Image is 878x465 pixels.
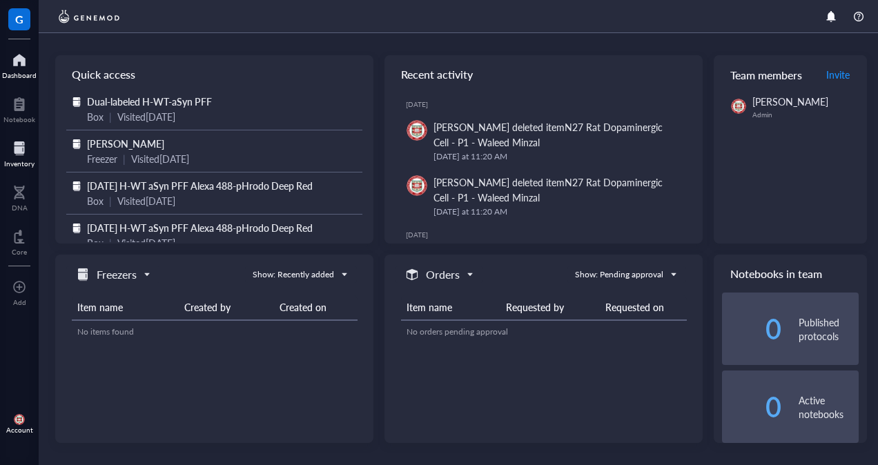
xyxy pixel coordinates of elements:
[131,151,189,166] div: Visited [DATE]
[87,221,313,235] span: [DATE] H-WT aSyn PFF Alexa 488-pHrodo Deep Red
[2,49,37,79] a: Dashboard
[117,193,175,208] div: Visited [DATE]
[407,120,427,141] img: 5d3a41d7-b5b4-42d2-8097-bb9912150ea2.jpeg
[4,159,35,168] div: Inventory
[752,95,828,108] span: [PERSON_NAME]
[406,100,692,108] div: [DATE]
[714,55,867,94] div: Team members
[500,295,600,320] th: Requested by
[799,393,859,421] div: Active notebooks
[575,268,663,281] div: Show: Pending approval
[87,235,104,250] div: Box
[72,295,179,320] th: Item name
[87,109,104,124] div: Box
[55,8,123,25] img: genemod-logo
[722,396,782,418] div: 0
[55,55,373,94] div: Quick access
[179,295,274,320] th: Created by
[799,315,859,343] div: Published protocols
[97,266,137,283] h5: Freezers
[714,255,867,293] div: Notebooks in team
[15,10,23,28] span: G
[826,63,850,86] button: Invite
[722,318,782,340] div: 0
[407,175,427,196] img: 5d3a41d7-b5b4-42d2-8097-bb9912150ea2.jpeg
[752,110,859,119] div: Admin
[600,295,687,320] th: Requested on
[109,235,112,250] div: |
[109,193,112,208] div: |
[117,235,175,250] div: Visited [DATE]
[401,295,500,320] th: Item name
[2,71,37,79] div: Dashboard
[433,150,681,164] div: [DATE] at 11:20 AM
[87,95,212,108] span: Dual-labeled H-WT-aSyn PFF
[433,119,681,150] div: [PERSON_NAME] deleted item
[87,151,117,166] div: Freezer
[77,326,352,338] div: No items found
[87,193,104,208] div: Box
[426,266,460,283] h5: Orders
[13,298,26,306] div: Add
[407,326,681,338] div: No orders pending approval
[109,109,112,124] div: |
[3,93,35,123] a: Notebook
[12,248,27,256] div: Core
[12,226,27,256] a: Core
[433,175,681,205] div: [PERSON_NAME] deleted item
[117,109,175,124] div: Visited [DATE]
[87,179,313,192] span: [DATE] H-WT aSyn PFF Alexa 488-pHrodo Deep Red
[274,295,358,320] th: Created on
[433,205,681,219] div: [DATE] at 11:20 AM
[384,55,703,94] div: Recent activity
[12,181,28,212] a: DNA
[731,99,746,114] img: 5d3a41d7-b5b4-42d2-8097-bb9912150ea2.jpeg
[4,137,35,168] a: Inventory
[3,115,35,123] div: Notebook
[14,414,25,425] img: 5d3a41d7-b5b4-42d2-8097-bb9912150ea2.jpeg
[253,268,334,281] div: Show: Recently added
[6,426,33,434] div: Account
[123,151,126,166] div: |
[12,204,28,212] div: DNA
[87,137,164,150] span: [PERSON_NAME]
[826,68,850,81] span: Invite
